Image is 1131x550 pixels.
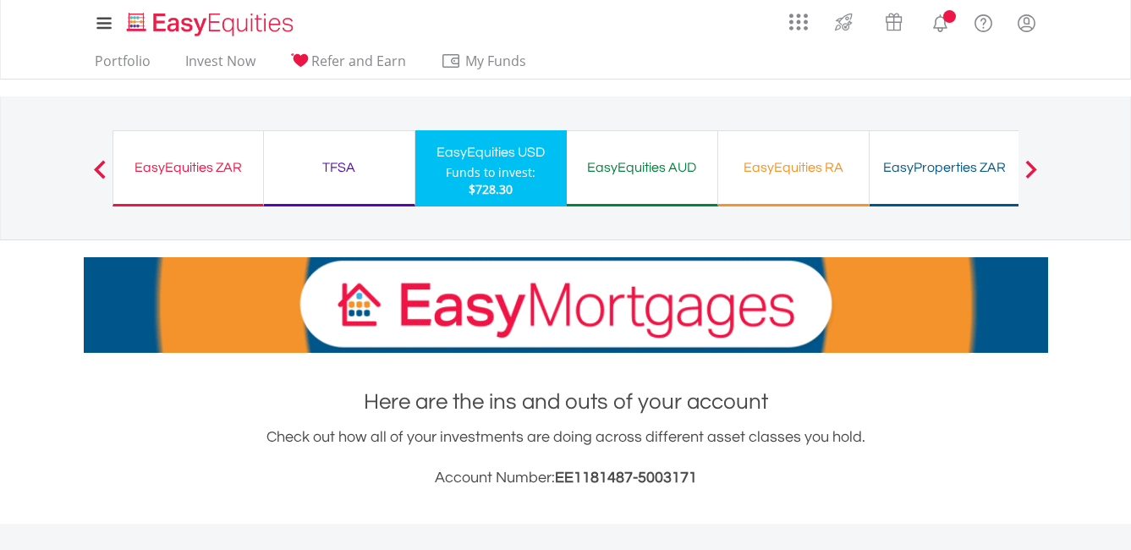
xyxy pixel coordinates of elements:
[425,140,557,164] div: EasyEquities USD
[880,156,1010,179] div: EasyProperties ZAR
[880,8,908,36] img: vouchers-v2.svg
[84,466,1048,490] h3: Account Number:
[555,470,697,486] span: EE1181487-5003171
[283,52,413,79] a: Refer and Earn
[469,181,513,197] span: $728.30
[1005,4,1048,41] a: My Profile
[88,52,157,79] a: Portfolio
[84,387,1048,417] h1: Here are the ins and outs of your account
[84,257,1048,353] img: EasyMortage Promotion Banner
[120,4,300,38] a: Home page
[728,156,859,179] div: EasyEquities RA
[124,10,300,38] img: EasyEquities_Logo.png
[311,52,406,70] span: Refer and Earn
[446,164,535,181] div: Funds to invest:
[962,4,1005,38] a: FAQ's and Support
[83,168,117,185] button: Previous
[124,156,253,179] div: EasyEquities ZAR
[274,156,404,179] div: TFSA
[869,4,919,36] a: Vouchers
[919,4,962,38] a: Notifications
[441,50,552,72] span: My Funds
[830,8,858,36] img: thrive-v2.svg
[1014,168,1048,185] button: Next
[778,4,819,31] a: AppsGrid
[84,426,1048,490] div: Check out how all of your investments are doing across different asset classes you hold.
[577,156,707,179] div: EasyEquities AUD
[789,13,808,31] img: grid-menu-icon.svg
[178,52,262,79] a: Invest Now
